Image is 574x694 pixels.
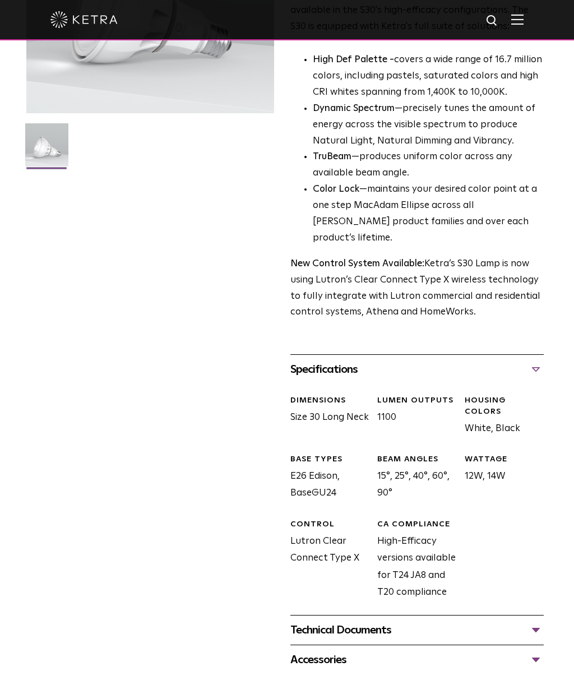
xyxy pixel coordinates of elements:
div: Accessories [290,651,544,669]
div: LUMEN OUTPUTS [377,395,456,406]
div: BEAM ANGLES [377,454,456,465]
p: Ketra’s S30 Lamp is now using Lutron’s Clear Connect Type X wireless technology to fully integrat... [290,256,544,321]
div: CONTROL [290,519,369,530]
div: DIMENSIONS [290,395,369,406]
img: S30-Lamp-Edison-2021-Web-Square [25,123,68,175]
strong: Color Lock [313,184,359,194]
div: BASE TYPES [290,454,369,465]
img: Hamburger%20Nav.svg [511,14,524,25]
div: Technical Documents [290,621,544,639]
strong: TruBeam [313,152,351,161]
img: search icon [485,14,499,28]
div: E26 Edison, BaseGU24 [282,454,369,502]
div: Size 30 Long Neck [282,395,369,437]
strong: Dynamic Spectrum [313,104,395,113]
div: WATTAGE [465,454,544,465]
div: 1100 [369,395,456,437]
div: HOUSING COLORS [465,395,544,417]
li: —precisely tunes the amount of energy across the visible spectrum to produce Natural Light, Natur... [313,101,544,150]
div: CA COMPLIANCE [377,519,456,530]
li: —produces uniform color across any available beam angle. [313,149,544,182]
div: Lutron Clear Connect Type X [282,519,369,602]
div: White, Black [456,395,544,437]
div: Specifications [290,360,544,378]
div: 12W, 14W [456,454,544,502]
div: High-Efficacy versions available for T24 JA8 and T20 compliance [369,519,456,602]
strong: High Def Palette - [313,55,394,64]
strong: New Control System Available: [290,259,424,269]
p: covers a wide range of 16.7 million colors, including pastels, saturated colors and high CRI whit... [313,52,544,101]
li: —maintains your desired color point at a one step MacAdam Ellipse across all [PERSON_NAME] produc... [313,182,544,247]
img: ketra-logo-2019-white [50,11,118,28]
div: 15°, 25°, 40°, 60°, 90° [369,454,456,502]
